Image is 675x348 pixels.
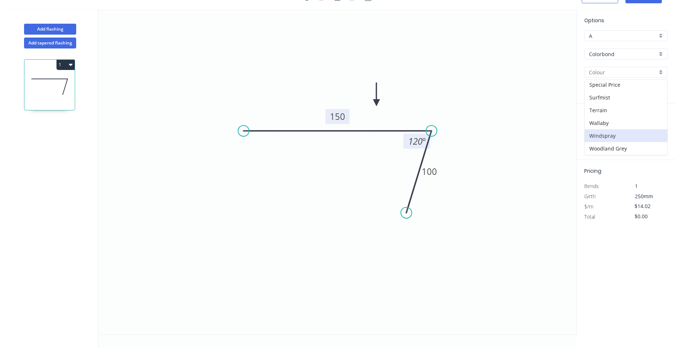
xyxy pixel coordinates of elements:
[330,110,345,122] tspan: 150
[584,193,596,200] span: Girth
[56,60,75,70] button: 1
[585,129,667,142] div: Windspray
[584,213,595,220] span: Total
[584,203,593,210] span: $/m
[584,17,604,24] span: Options
[585,117,667,129] div: Wallaby
[589,69,657,76] input: Colour
[635,183,638,189] span: 1
[422,165,437,177] tspan: 100
[584,167,601,175] span: Pricing
[585,91,667,104] div: Surfmist
[589,50,657,58] input: Material
[589,32,657,40] input: Price level
[98,9,577,335] svg: 0
[422,135,426,147] tspan: º
[24,24,76,35] button: Add flashing
[635,193,653,200] span: 250mm
[585,142,667,155] div: Woodland Grey
[585,78,667,91] div: Special Price
[408,135,422,147] tspan: 120
[584,183,599,189] span: Bends
[585,104,667,117] div: Terrain
[24,38,76,48] button: Add tapered flashing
